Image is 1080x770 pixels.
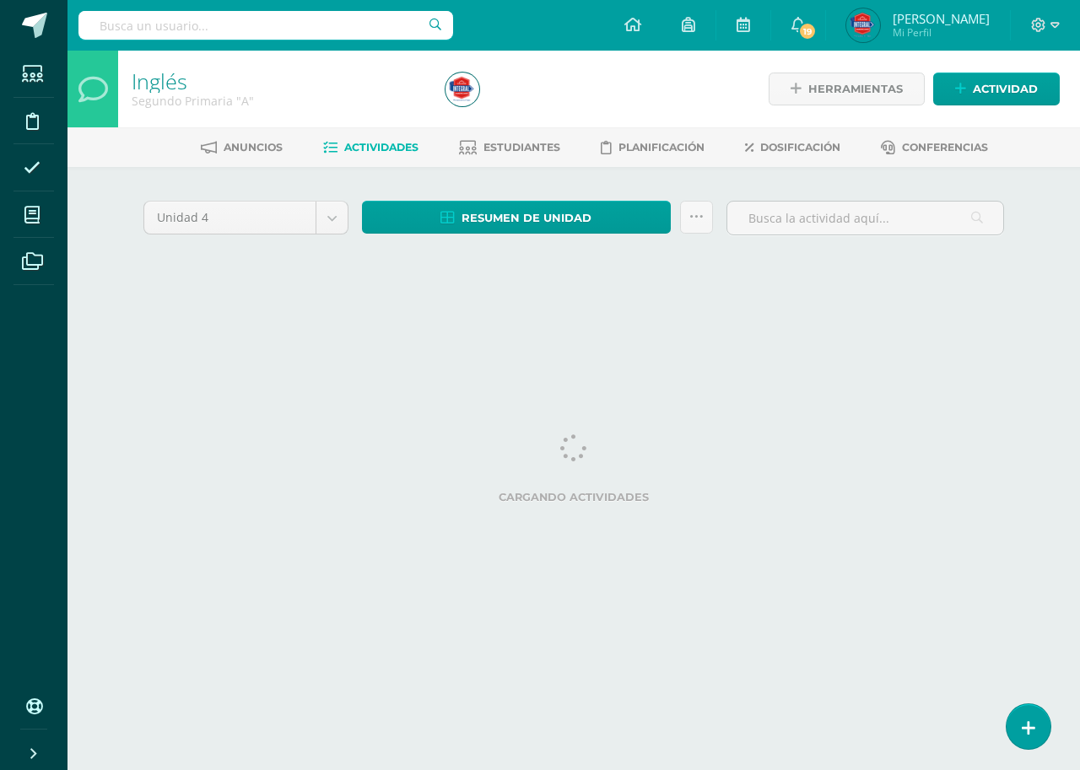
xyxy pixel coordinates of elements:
span: Estudiantes [483,141,560,153]
a: Unidad 4 [144,202,348,234]
a: Actividades [323,134,418,161]
a: Anuncios [201,134,283,161]
a: Inglés [132,67,187,95]
img: 38eaf94feb06c03c893c1ca18696d927.png [445,73,479,106]
span: Herramientas [808,73,903,105]
span: Resumen de unidad [462,202,591,234]
a: Planificación [601,134,705,161]
h1: Inglés [132,69,425,93]
span: Actividad [973,73,1038,105]
a: Resumen de unidad [362,201,671,234]
a: Herramientas [769,73,925,105]
span: Anuncios [224,141,283,153]
span: Conferencias [902,141,988,153]
span: 19 [798,22,817,40]
input: Busca un usuario... [78,11,453,40]
div: Segundo Primaria 'A' [132,93,425,109]
a: Conferencias [881,134,988,161]
label: Cargando actividades [143,491,1004,503]
span: Planificación [618,141,705,153]
a: Actividad [933,73,1060,105]
span: Actividades [344,141,418,153]
img: 38eaf94feb06c03c893c1ca18696d927.png [846,8,880,42]
input: Busca la actividad aquí... [727,202,1003,234]
span: Dosificación [760,141,840,153]
span: [PERSON_NAME] [893,10,990,27]
span: Mi Perfil [893,25,990,40]
a: Estudiantes [459,134,560,161]
a: Dosificación [745,134,840,161]
span: Unidad 4 [157,202,303,234]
